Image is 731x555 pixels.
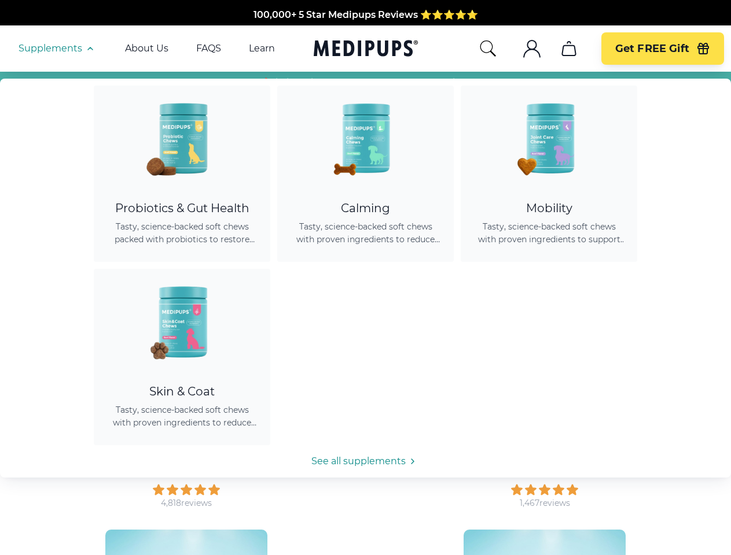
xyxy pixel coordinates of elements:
img: Joint Care Chews - Medipups [497,86,601,190]
span: Tasty, science-backed soft chews with proven ingredients to reduce shedding, promote healthy skin... [108,404,256,429]
div: 1,467 reviews [520,498,570,509]
a: Joint Care Chews - MedipupsMobilityTasty, science-backed soft chews with proven ingredients to su... [461,86,637,262]
img: Probiotic Dog Chews - Medipups [130,86,234,190]
div: Mobility [475,201,623,216]
a: Probiotic Dog Chews - MedipupsProbiotics & Gut HealthTasty, science-backed soft chews packed with... [94,86,270,262]
span: Tasty, science-backed soft chews with proven ingredients to reduce anxiety, promote relaxation, a... [291,220,440,246]
a: Calming Dog Chews - MedipupsCalmingTasty, science-backed soft chews with proven ingredients to re... [277,86,454,262]
a: Skin & Coat Chews - MedipupsSkin & CoatTasty, science-backed soft chews with proven ingredients t... [94,269,270,445]
span: Supplements [19,43,82,54]
div: 4,818 reviews [161,498,212,509]
button: Supplements [19,42,97,55]
img: Skin & Coat Chews - Medipups [130,269,234,373]
button: search [479,39,497,58]
span: Tasty, science-backed soft chews with proven ingredients to support joint health, improve mobilit... [475,220,623,246]
img: Calming Dog Chews - Medipups [314,86,418,190]
div: Skin & Coat [108,384,256,399]
button: cart [555,35,583,62]
a: FAQS [196,43,221,54]
span: Made In The [GEOGRAPHIC_DATA] from domestic & globally sourced ingredients [173,12,558,23]
a: Medipups [314,38,418,61]
div: Calming [291,201,440,216]
button: Get FREE Gift [601,32,724,65]
a: Learn [249,43,275,54]
span: Get FREE Gift [615,42,689,55]
div: Probiotics & Gut Health [108,201,256,216]
a: About Us [125,43,168,54]
span: Tasty, science-backed soft chews packed with probiotics to restore gut balance, ease itching, sup... [108,220,256,246]
button: account [518,35,546,62]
